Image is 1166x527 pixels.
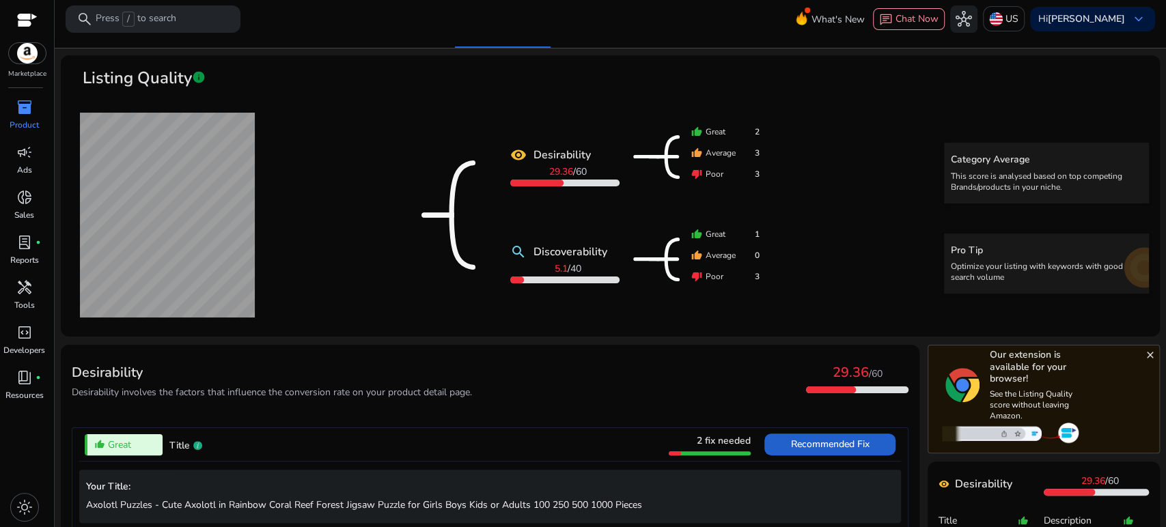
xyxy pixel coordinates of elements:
p: Product [10,119,39,131]
b: 29.36 [549,165,573,178]
span: campaign [16,144,33,160]
span: / [122,12,135,27]
span: Listing Quality [83,66,192,90]
span: code_blocks [16,324,33,341]
span: chat [879,13,893,27]
mat-icon: remove_red_eye [939,479,949,489]
span: lab_profile [16,234,33,251]
span: Recommended Fix [791,438,870,451]
span: Chat Now [896,12,939,25]
p: Reports [10,254,39,266]
span: 29.36 [833,363,869,382]
button: hub [950,5,977,33]
span: 40 [570,262,581,275]
b: 5.1 [555,262,568,275]
span: keyboard_arrow_down [1130,11,1147,27]
mat-icon: thumb_up [691,229,702,240]
p: Marketplace [8,69,46,79]
span: 60 [1108,474,1119,487]
span: hub [956,11,972,27]
mat-icon: remove_red_eye [510,147,527,163]
span: donut_small [16,189,33,205]
span: 2 fix needed [697,434,751,447]
h3: Desirability [72,365,472,381]
div: Average [691,249,760,261]
mat-icon: thumb_down [691,169,702,180]
span: 3 [755,147,760,159]
mat-icon: thumb_up [691,126,702,137]
span: inventory_2 [16,99,33,115]
mat-icon: thumb_up [691,250,702,261]
div: Poor [691,270,760,283]
span: book_4 [16,369,33,386]
span: 0 [755,249,760,261]
img: chrome-logo.svg [945,368,980,402]
span: Title [169,439,190,452]
img: amazon.svg [9,43,46,63]
span: Desirability involves the factors that influence the conversion rate on your product detail page. [72,386,472,399]
b: [PERSON_NAME] [1048,12,1125,25]
span: / [549,165,587,178]
div: Great [691,126,760,138]
b: Discoverability [533,244,607,260]
p: Axolotl Puzzles - Cute Axolotl in Rainbow Coral Reef Forest Jigsaw Puzzle for Girls Boys Kids or ... [86,498,894,512]
p: Resources [5,389,44,401]
mat-icon: thumb_up [691,147,702,158]
p: This score is analysed based on top competing Brands/products in your niche. [951,171,1142,193]
mat-icon: close [1145,350,1156,360]
p: Sales [14,209,34,221]
p: Ads [17,164,32,176]
span: What's New [811,8,865,31]
div: Average [691,147,760,159]
b: Desirability [533,147,591,163]
span: 3 [755,270,760,283]
h5: Category Average [951,154,1142,166]
button: chatChat Now [873,8,945,30]
span: / [555,262,581,275]
span: / [1081,474,1119,487]
span: Great [108,438,131,452]
b: 29.36 [1081,474,1105,487]
p: Tools [14,299,35,311]
mat-icon: thumb_down [691,271,702,282]
span: info [192,70,206,84]
span: fiber_manual_record [36,240,41,245]
span: /60 [869,367,883,380]
p: Press to search [96,12,176,27]
mat-icon: search [510,244,527,260]
span: 3 [755,168,760,180]
p: See the Listing Quality score without leaving Amazon. [990,388,1082,421]
img: us.svg [989,12,1003,26]
mat-icon: thumb_up_alt [94,439,105,450]
p: US [1005,7,1018,31]
div: Great [691,228,760,240]
button: Recommended Fix [764,433,896,455]
span: light_mode [16,499,33,515]
p: Optimize your listing with keywords with good search volume [951,261,1142,283]
h5: Your Title: [86,481,894,493]
p: Developers [3,344,45,356]
b: Desirability [955,476,1012,492]
div: Poor [691,168,760,180]
h5: Pro Tip [951,245,1142,257]
span: 2 [755,126,760,138]
span: search [77,11,93,27]
h5: Our extension is available for your browser! [990,349,1082,385]
span: 60 [576,165,587,178]
span: handyman [16,279,33,296]
p: Hi [1038,14,1125,24]
span: 1 [755,228,760,240]
span: fiber_manual_record [36,375,41,380]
